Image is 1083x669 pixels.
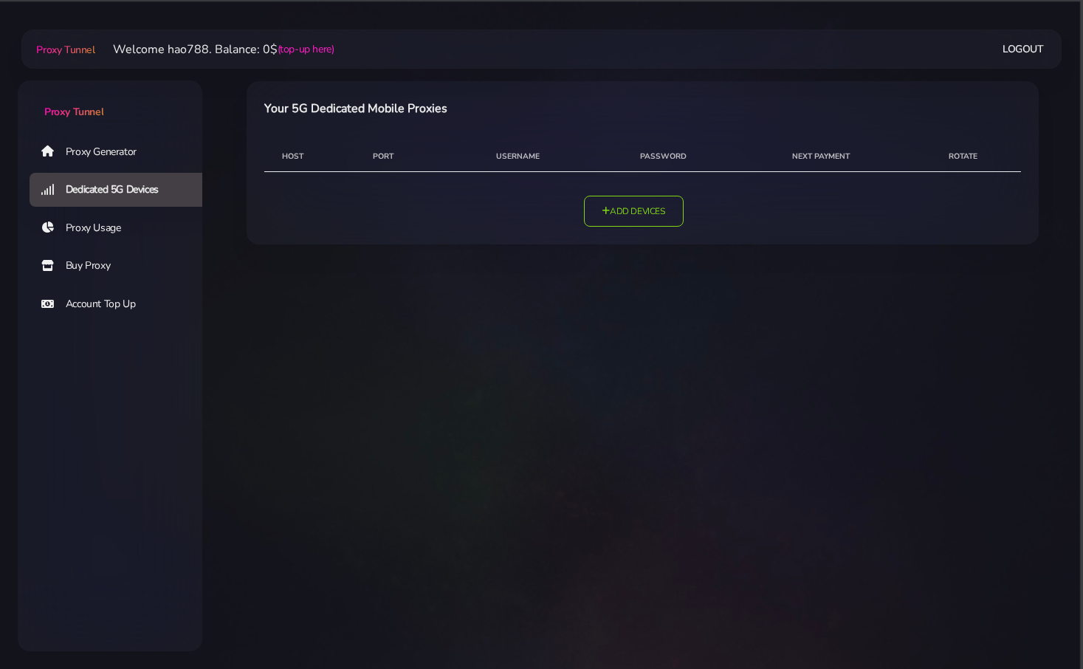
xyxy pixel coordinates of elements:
[33,38,94,61] a: Proxy Tunnel
[905,142,1021,171] th: ROTATE
[447,142,589,171] th: USERNAME
[1003,35,1044,63] a: Logout
[30,211,214,245] a: Proxy Usage
[44,105,103,119] span: Proxy Tunnel
[30,173,214,207] a: Dedicated 5G Devices
[738,142,905,171] th: NEXT PAYMENT
[30,249,214,283] a: Buy Proxy
[1011,597,1065,651] iframe: Webchat Widget
[367,142,447,171] th: PORT
[30,287,214,321] a: Account Top Up
[18,80,202,120] a: Proxy Tunnel
[278,41,334,57] a: (top-up here)
[36,43,94,57] span: Proxy Tunnel
[589,142,737,171] th: PASSWORD
[264,142,367,171] th: HOST
[30,134,214,168] a: Proxy Generator
[264,99,698,118] h6: Your 5G Dedicated Mobile Proxies
[584,196,683,227] a: Add Devices
[95,41,334,58] li: Welcome hao788. Balance: 0$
